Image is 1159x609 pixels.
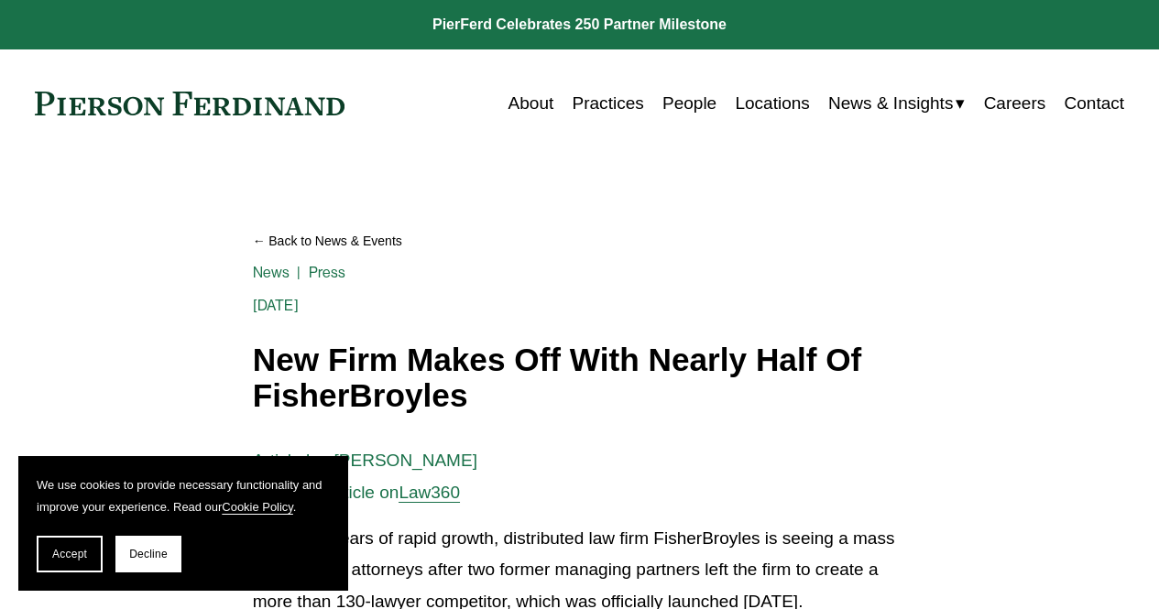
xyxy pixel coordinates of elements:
[309,264,346,281] a: Press
[828,86,965,121] a: folder dropdown
[828,88,953,119] span: News & Insights
[253,297,299,314] span: [DATE]
[253,343,906,413] h1: New Firm Makes Off With Nearly Half Of FisherBroyles
[508,86,554,121] a: About
[115,536,181,572] button: Decline
[253,264,290,281] a: News
[253,225,906,256] a: Back to News & Events
[573,86,644,121] a: Practices
[52,548,87,560] span: Accept
[253,451,477,501] span: Article by: [PERSON_NAME] Read the article on
[18,456,348,591] section: Cookie banner
[984,86,1046,121] a: Careers
[662,86,716,121] a: People
[399,483,460,502] a: Law360
[1065,86,1125,121] a: Contact
[222,500,293,514] a: Cookie Policy
[37,474,330,517] p: We use cookies to provide necessary functionality and improve your experience. Read our .
[37,536,103,572] button: Accept
[735,86,809,121] a: Locations
[129,548,168,560] span: Decline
